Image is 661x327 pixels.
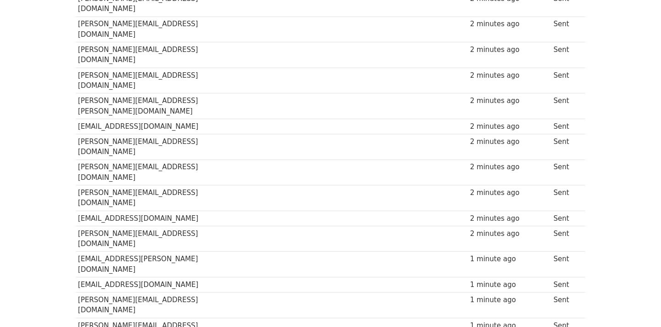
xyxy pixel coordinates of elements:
[470,70,549,81] div: 2 minutes ago
[551,211,581,226] td: Sent
[470,229,549,239] div: 2 minutes ago
[470,162,549,172] div: 2 minutes ago
[551,93,581,119] td: Sent
[470,213,549,224] div: 2 minutes ago
[551,68,581,93] td: Sent
[470,295,549,305] div: 1 minute ago
[470,188,549,198] div: 2 minutes ago
[76,134,221,160] td: [PERSON_NAME][EMAIL_ADDRESS][DOMAIN_NAME]
[470,96,549,106] div: 2 minutes ago
[551,185,581,211] td: Sent
[551,119,581,134] td: Sent
[551,252,581,277] td: Sent
[76,93,221,119] td: [PERSON_NAME][EMAIL_ADDRESS][PERSON_NAME][DOMAIN_NAME]
[551,17,581,42] td: Sent
[551,134,581,160] td: Sent
[76,211,221,226] td: [EMAIL_ADDRESS][DOMAIN_NAME]
[76,185,221,211] td: [PERSON_NAME][EMAIL_ADDRESS][DOMAIN_NAME]
[470,137,549,147] div: 2 minutes ago
[76,17,221,42] td: [PERSON_NAME][EMAIL_ADDRESS][DOMAIN_NAME]
[470,19,549,29] div: 2 minutes ago
[551,293,581,318] td: Sent
[551,160,581,185] td: Sent
[76,119,221,134] td: [EMAIL_ADDRESS][DOMAIN_NAME]
[76,68,221,93] td: [PERSON_NAME][EMAIL_ADDRESS][DOMAIN_NAME]
[470,45,549,55] div: 2 minutes ago
[76,226,221,252] td: [PERSON_NAME][EMAIL_ADDRESS][DOMAIN_NAME]
[470,280,549,290] div: 1 minute ago
[551,226,581,252] td: Sent
[470,121,549,132] div: 2 minutes ago
[551,277,581,293] td: Sent
[76,293,221,318] td: [PERSON_NAME][EMAIL_ADDRESS][DOMAIN_NAME]
[551,42,581,68] td: Sent
[470,254,549,264] div: 1 minute ago
[76,160,221,185] td: [PERSON_NAME][EMAIL_ADDRESS][DOMAIN_NAME]
[615,283,661,327] iframe: Chat Widget
[76,252,221,277] td: [EMAIL_ADDRESS][PERSON_NAME][DOMAIN_NAME]
[76,42,221,68] td: [PERSON_NAME][EMAIL_ADDRESS][DOMAIN_NAME]
[76,277,221,293] td: [EMAIL_ADDRESS][DOMAIN_NAME]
